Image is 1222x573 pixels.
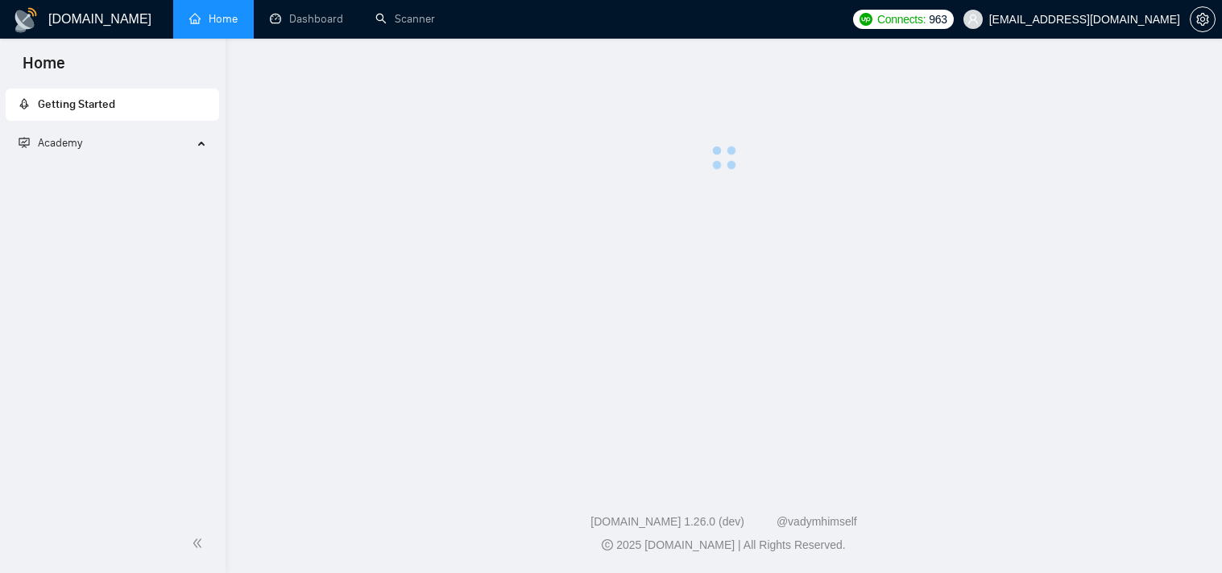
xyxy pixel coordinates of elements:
[238,537,1209,554] div: 2025 [DOMAIN_NAME] | All Rights Reserved.
[777,515,857,528] a: @vadymhimself
[189,12,238,26] a: homeHome
[13,7,39,33] img: logo
[19,98,30,109] span: rocket
[929,10,947,28] span: 963
[19,136,82,150] span: Academy
[877,10,926,28] span: Connects:
[590,515,744,528] a: [DOMAIN_NAME] 1.26.0 (dev)
[38,97,115,111] span: Getting Started
[602,539,613,550] span: copyright
[1190,6,1216,32] button: setting
[19,137,30,148] span: fund-projection-screen
[375,12,435,26] a: searchScanner
[192,535,208,551] span: double-left
[860,13,872,26] img: upwork-logo.png
[10,52,78,85] span: Home
[967,14,979,25] span: user
[1190,13,1216,26] a: setting
[38,136,82,150] span: Academy
[6,89,219,121] li: Getting Started
[270,12,343,26] a: dashboardDashboard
